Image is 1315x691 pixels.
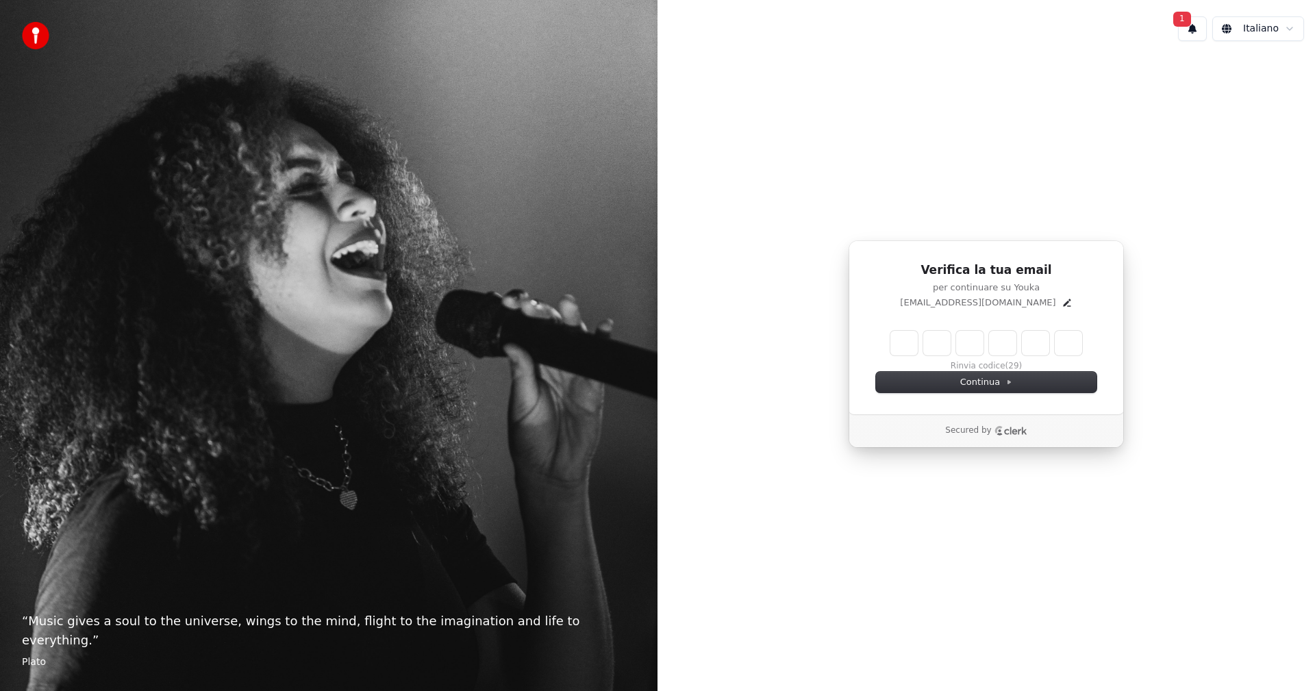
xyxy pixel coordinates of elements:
[890,331,1082,355] input: Enter verification code
[22,22,49,49] img: youka
[994,426,1027,436] a: Clerk logo
[1062,297,1073,308] button: Edit
[1178,16,1207,41] button: 1
[960,376,1012,388] span: Continua
[900,297,1055,309] p: [EMAIL_ADDRESS][DOMAIN_NAME]
[876,262,1097,279] h1: Verifica la tua email
[876,372,1097,392] button: Continua
[945,425,991,436] p: Secured by
[1173,12,1191,27] span: 1
[22,655,636,669] footer: Plato
[876,281,1097,294] p: per continuare su Youka
[22,612,636,650] p: “ Music gives a soul to the universe, wings to the mind, flight to the imagination and life to ev...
